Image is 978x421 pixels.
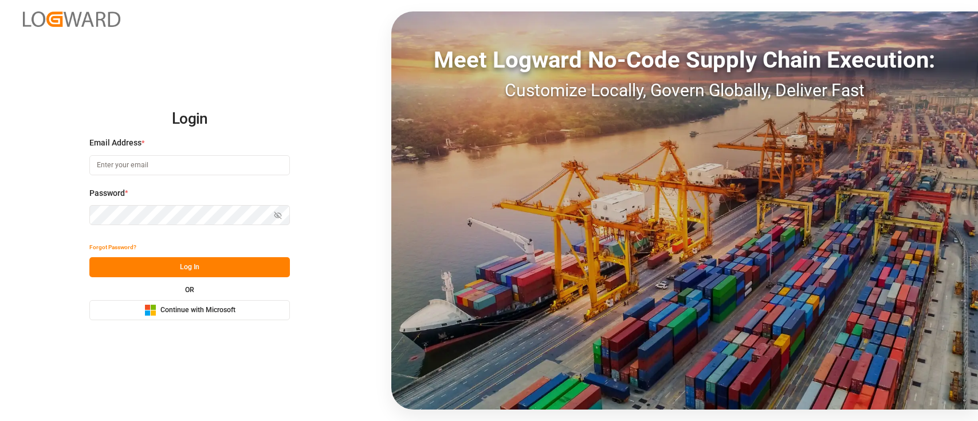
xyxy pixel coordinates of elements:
input: Enter your email [89,155,290,175]
div: Customize Locally, Govern Globally, Deliver Fast [391,77,978,103]
h2: Login [89,101,290,137]
span: Email Address [89,137,142,149]
span: Password [89,187,125,199]
span: Continue with Microsoft [160,305,235,316]
button: Log In [89,257,290,277]
button: Continue with Microsoft [89,300,290,320]
div: Meet Logward No-Code Supply Chain Execution: [391,43,978,77]
img: Logward_new_orange.png [23,11,120,27]
small: OR [185,286,194,293]
button: Forgot Password? [89,237,136,257]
